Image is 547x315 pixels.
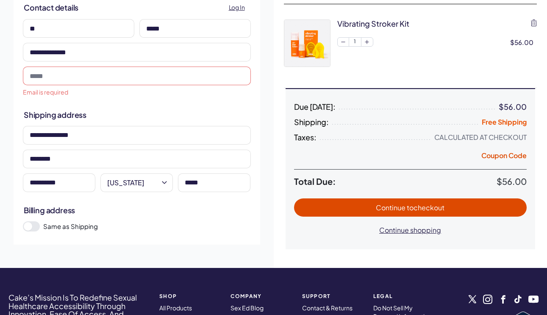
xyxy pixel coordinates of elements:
[499,103,527,111] div: $56.00
[294,176,497,187] span: Total Due:
[379,226,441,234] span: Continue shopping
[376,203,444,212] span: Continue
[43,222,251,231] label: Same as Shipping
[230,293,292,299] strong: COMPANY
[497,176,527,187] span: $56.00
[482,117,527,126] span: Free Shipping
[24,109,250,120] h2: Shipping address
[434,133,527,142] div: Calculated at Checkout
[23,88,251,97] p: Email is required
[407,203,444,212] span: to checkout
[373,293,434,299] strong: Legal
[159,293,220,299] strong: SHOP
[294,103,336,111] span: Due [DATE]:
[510,38,537,47] div: $56.00
[294,118,329,126] span: Shipping:
[159,304,192,312] a: All Products
[337,18,409,29] div: vibrating stroker kit
[302,304,353,312] a: Contact & Returns
[481,151,527,163] button: Coupon Code
[24,205,250,215] h2: Billing address
[284,20,330,67] img: Toy_BoxVibratingStrokerKit.jpg
[349,38,361,46] span: 1
[230,304,264,312] a: Sex Ed Blog
[229,3,245,12] span: Log In
[294,133,317,142] span: Taxes:
[294,198,527,217] button: Continue tocheckout
[371,221,450,239] button: Continue shopping
[302,293,363,299] strong: Support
